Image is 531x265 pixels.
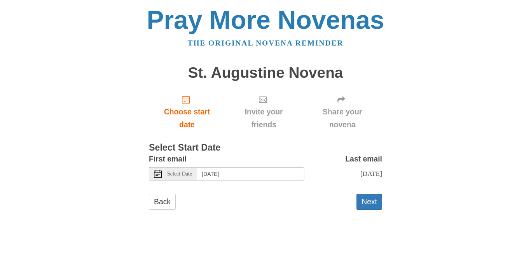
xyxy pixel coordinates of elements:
h3: Select Start Date [149,143,382,153]
label: First email [149,153,187,165]
button: Next [356,194,382,210]
a: Pray More Novenas [147,5,384,34]
span: Select Date [167,171,192,177]
div: Click "Next" to confirm your start date first. [302,89,382,135]
span: Invite your friends [233,105,295,131]
span: Choose start date [157,105,217,131]
h1: St. Augustine Novena [149,65,382,81]
label: Last email [345,153,382,165]
div: Click "Next" to confirm your start date first. [225,89,302,135]
span: Share your novena [310,105,374,131]
a: Back [149,194,176,210]
span: [DATE] [360,170,382,177]
a: The original novena reminder [188,39,344,47]
a: Choose start date [149,89,225,135]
